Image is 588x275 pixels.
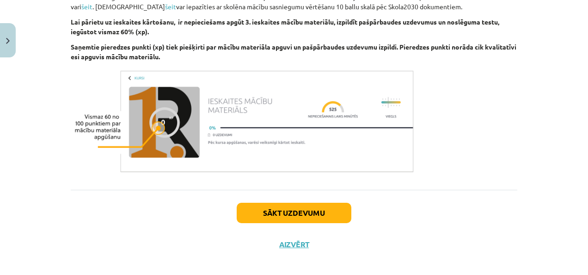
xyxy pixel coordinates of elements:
[71,43,516,61] strong: Saņemtie pieredzes punkti (xp) tiek piešķirti par mācību materiāla apguvi un pašpārbaudes uzdevum...
[6,38,10,44] img: icon-close-lesson-0947bae3869378f0d4975bcd49f059093ad1ed9edebbc8119c70593378902aed.svg
[165,2,176,11] a: šeit
[71,18,499,36] strong: Lai pārietu uz ieskaites kārtošanu, ir nepieciešams apgūt 3. ieskaites mācību materiālu, izpildīt...
[276,240,312,249] button: Aizvērt
[81,2,92,11] a: šeit
[237,203,351,223] button: Sākt uzdevumu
